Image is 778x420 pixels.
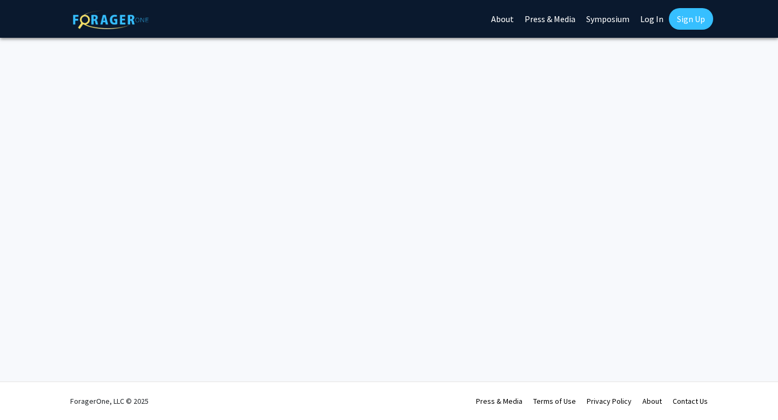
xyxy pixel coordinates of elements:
a: Privacy Policy [587,396,632,406]
div: ForagerOne, LLC © 2025 [70,382,149,420]
a: About [642,396,662,406]
a: Sign Up [669,8,713,30]
a: Contact Us [673,396,708,406]
img: ForagerOne Logo [73,10,149,29]
a: Press & Media [476,396,522,406]
a: Terms of Use [533,396,576,406]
